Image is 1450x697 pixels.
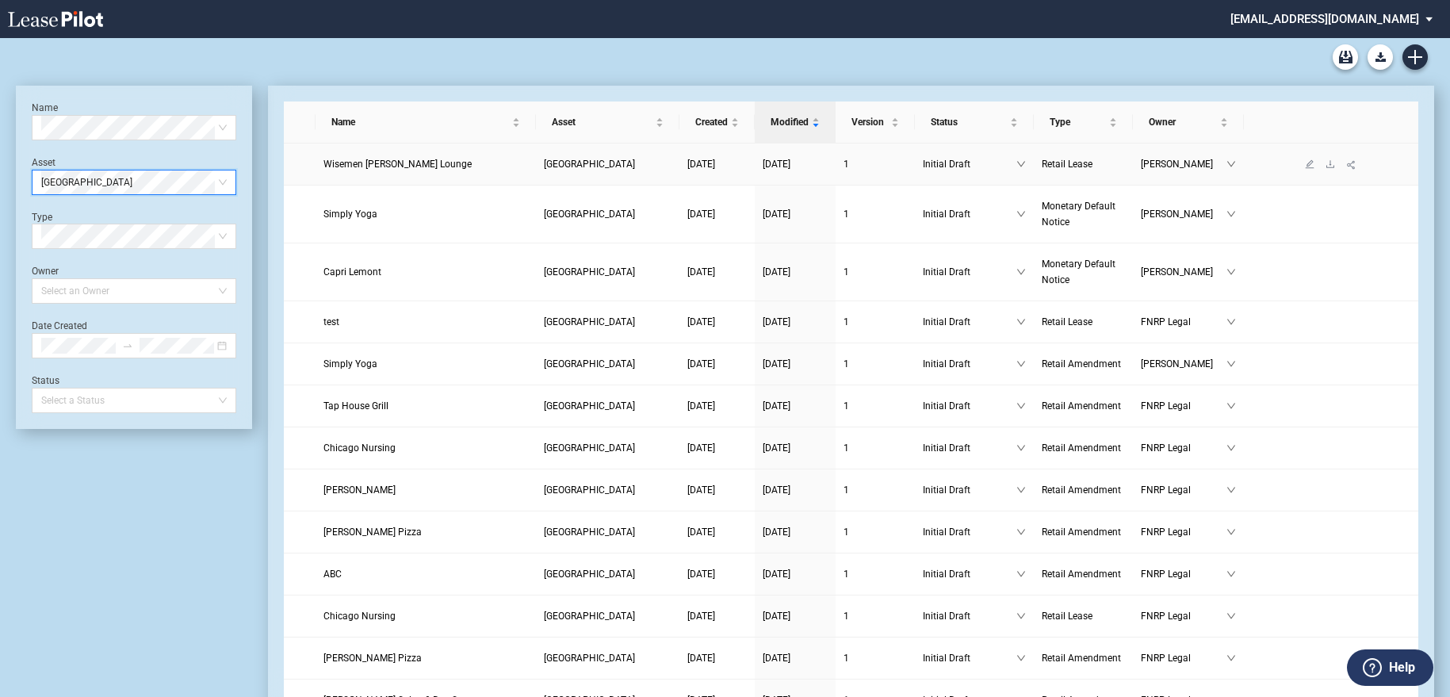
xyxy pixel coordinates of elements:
a: [DATE] [687,206,747,222]
label: Help [1389,657,1415,678]
span: [DATE] [687,527,715,538]
span: Initial Draft [923,156,1016,172]
a: [PERSON_NAME] Pizza [323,524,528,540]
span: [PERSON_NAME] [1141,206,1226,222]
span: down [1016,569,1026,579]
a: Retail Lease [1042,156,1125,172]
a: Monetary Default Notice [1042,198,1125,230]
a: 1 [844,482,907,498]
span: Initial Draft [923,440,1016,456]
span: FNRP Legal [1141,608,1226,624]
a: [DATE] [763,264,828,280]
span: down [1226,527,1236,537]
span: down [1226,267,1236,277]
a: [DATE] [687,524,747,540]
a: [DATE] [687,482,747,498]
span: Monetary Default Notice [1042,201,1115,228]
a: [PERSON_NAME] Pizza [323,650,528,666]
span: Rosati's Pizza [323,527,422,538]
span: Lemont Village [41,170,227,194]
a: [DATE] [763,482,828,498]
button: Download Blank Form [1368,44,1393,70]
a: [GEOGRAPHIC_DATA] [544,482,671,498]
span: [DATE] [687,442,715,454]
span: Initial Draft [923,398,1016,414]
span: 1 [844,484,849,496]
a: Retail Amendment [1042,650,1125,666]
th: Created [679,101,755,144]
a: 1 [844,356,907,372]
a: [DATE] [763,398,828,414]
label: Asset [32,157,55,168]
span: Lemont Village [544,266,635,278]
th: Type [1034,101,1133,144]
span: test [323,316,339,327]
a: [PERSON_NAME] [323,482,528,498]
span: down [1016,209,1026,219]
a: [GEOGRAPHIC_DATA] [544,264,671,280]
a: Simply Yoga [323,356,528,372]
a: [DATE] [763,650,828,666]
span: [PERSON_NAME] [1141,356,1226,372]
span: Retail Lease [1042,611,1092,622]
span: down [1016,611,1026,621]
a: Retail Lease [1042,608,1125,624]
span: Tap House Grill [323,400,388,412]
a: [GEOGRAPHIC_DATA] [544,566,671,582]
span: Wisemen Barber Lounge [323,159,472,170]
span: ABC [323,569,342,580]
a: Retail Lease [1042,314,1125,330]
a: [DATE] [763,206,828,222]
a: Wisemen [PERSON_NAME] Lounge [323,156,528,172]
span: down [1016,317,1026,327]
a: [GEOGRAPHIC_DATA] [544,206,671,222]
a: [GEOGRAPHIC_DATA] [544,356,671,372]
span: down [1226,209,1236,219]
span: FNRP Legal [1141,398,1226,414]
span: FNRP Legal [1141,482,1226,498]
span: Simply Yoga [323,209,377,220]
a: Create new document [1402,44,1428,70]
label: Owner [32,266,59,277]
span: FNRP Legal [1141,566,1226,582]
a: [DATE] [687,566,747,582]
span: [DATE] [687,266,715,278]
span: Initial Draft [923,608,1016,624]
a: Retail Amendment [1042,482,1125,498]
a: Archive [1333,44,1358,70]
label: Status [32,375,59,386]
span: 1 [844,209,849,220]
a: [DATE] [687,398,747,414]
span: down [1226,401,1236,411]
span: down [1016,267,1026,277]
a: [GEOGRAPHIC_DATA] [544,398,671,414]
a: 1 [844,608,907,624]
span: Chicago Nursing [323,442,396,454]
a: Capri Lemont [323,264,528,280]
span: 1 [844,266,849,278]
md-menu: Download Blank Form List [1363,44,1398,70]
a: [DATE] [687,356,747,372]
span: down [1016,159,1026,169]
a: edit [1299,159,1320,170]
span: FNRP Legal [1141,524,1226,540]
span: Capri Lemont [323,266,381,278]
th: Name [316,101,536,144]
a: Chicago Nursing [323,608,528,624]
span: 1 [844,400,849,412]
span: down [1226,569,1236,579]
span: [DATE] [687,358,715,370]
span: Retail Lease [1042,159,1092,170]
span: share-alt [1346,159,1357,170]
a: [DATE] [763,566,828,582]
a: [DATE] [763,356,828,372]
span: Chicago Nursing [323,611,396,622]
span: 1 [844,527,849,538]
span: Retail Amendment [1042,653,1121,664]
span: [DATE] [763,611,790,622]
a: Retail Amendment [1042,566,1125,582]
a: Simply Yoga [323,206,528,222]
span: Created [695,114,728,130]
span: down [1016,359,1026,369]
span: Simply Yoga [323,358,377,370]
